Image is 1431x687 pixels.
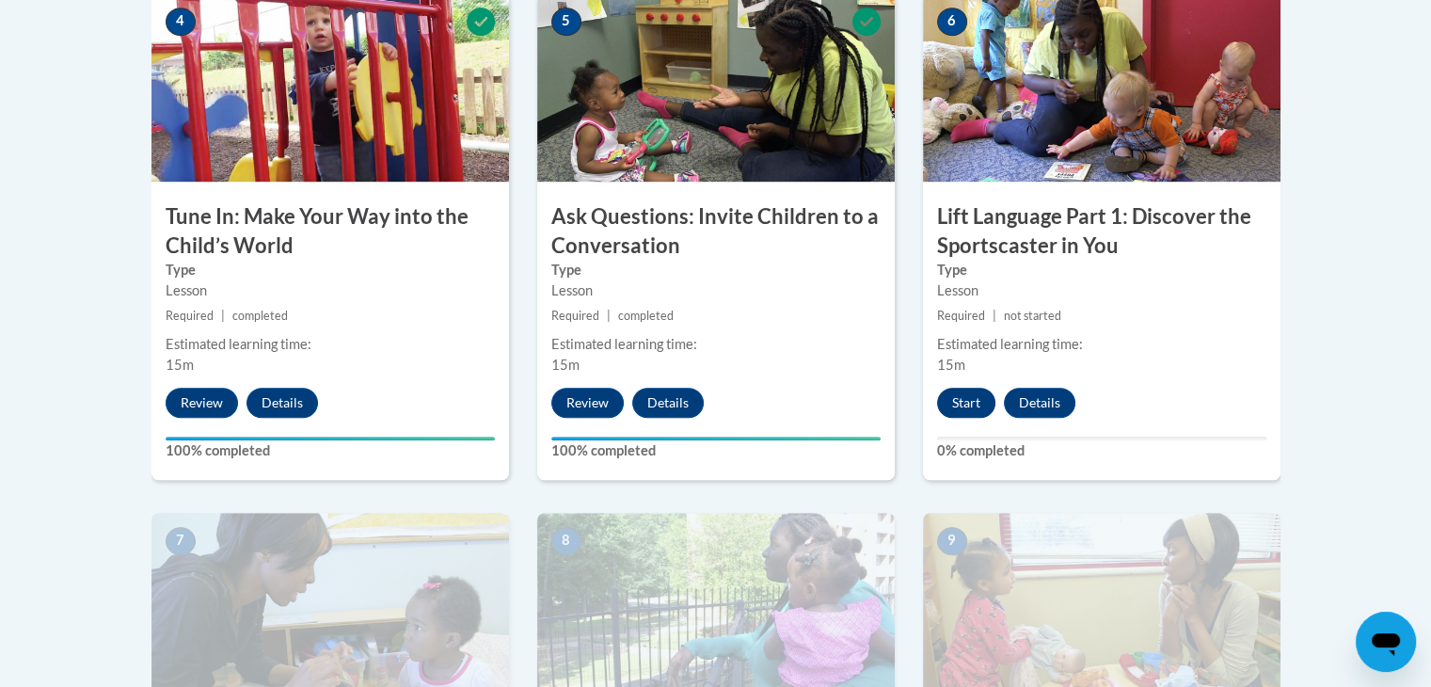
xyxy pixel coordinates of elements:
span: 9 [937,527,967,555]
button: Review [166,388,238,418]
button: Review [551,388,624,418]
span: | [607,309,611,323]
label: Type [937,260,1266,280]
div: Estimated learning time: [166,334,495,355]
div: Estimated learning time: [551,334,881,355]
div: Lesson [551,280,881,301]
span: not started [1004,309,1061,323]
span: 15m [937,357,965,373]
label: 0% completed [937,440,1266,461]
span: Required [937,309,985,323]
div: Estimated learning time: [937,334,1266,355]
span: completed [232,309,288,323]
label: Type [166,260,495,280]
span: 4 [166,8,196,36]
span: 5 [551,8,581,36]
h3: Tune In: Make Your Way into the Child’s World [151,202,509,261]
label: 100% completed [166,440,495,461]
span: 15m [551,357,580,373]
button: Details [1004,388,1075,418]
label: Type [551,260,881,280]
button: Details [246,388,318,418]
div: Lesson [937,280,1266,301]
button: Start [937,388,995,418]
label: 100% completed [551,440,881,461]
h3: Ask Questions: Invite Children to a Conversation [537,202,895,261]
span: Required [551,309,599,323]
span: 15m [166,357,194,373]
iframe: Button to launch messaging window [1356,612,1416,672]
div: Your progress [551,437,881,440]
h3: Lift Language Part 1: Discover the Sportscaster in You [923,202,1280,261]
span: completed [618,309,674,323]
div: Lesson [166,280,495,301]
span: | [221,309,225,323]
span: 8 [551,527,581,555]
button: Details [632,388,704,418]
span: 7 [166,527,196,555]
span: Required [166,309,214,323]
div: Your progress [166,437,495,440]
span: | [993,309,996,323]
span: 6 [937,8,967,36]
